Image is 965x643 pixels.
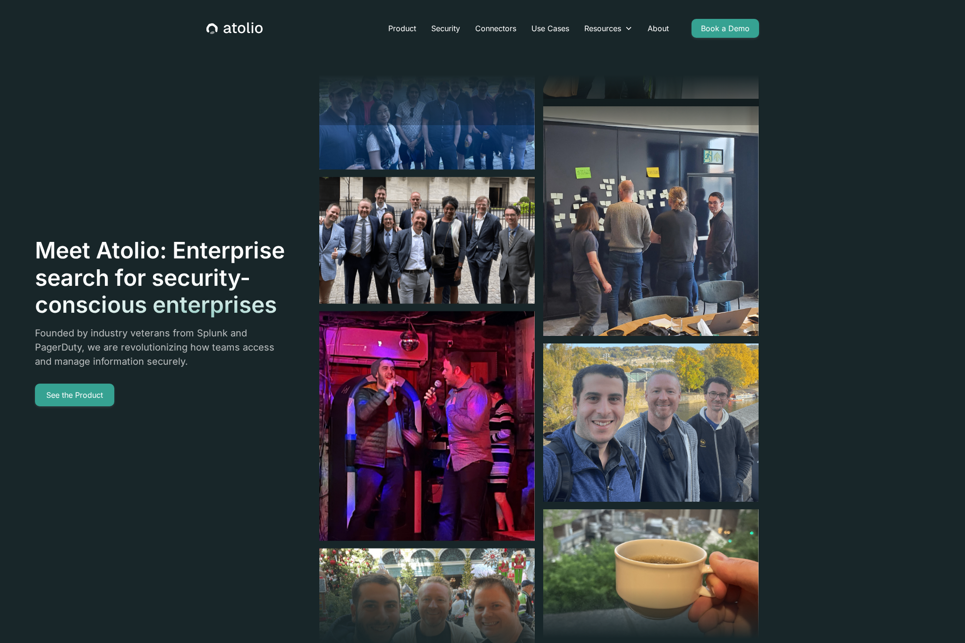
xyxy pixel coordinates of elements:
[206,22,263,34] a: home
[319,177,535,304] img: image
[319,9,535,170] img: image
[424,19,468,38] a: Security
[543,343,759,502] img: image
[35,384,114,406] a: See the Product
[692,19,759,38] a: Book a Demo
[381,19,424,38] a: Product
[468,19,524,38] a: Connectors
[319,311,535,541] img: image
[35,237,286,318] h1: Meet Atolio: Enterprise search for security-conscious enterprises
[577,19,640,38] div: Resources
[640,19,676,38] a: About
[584,23,621,34] div: Resources
[35,326,286,369] p: Founded by industry veterans from Splunk and PagerDuty, we are revolutionizing how teams access a...
[524,19,577,38] a: Use Cases
[918,598,965,643] iframe: Chat Widget
[543,106,759,336] img: image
